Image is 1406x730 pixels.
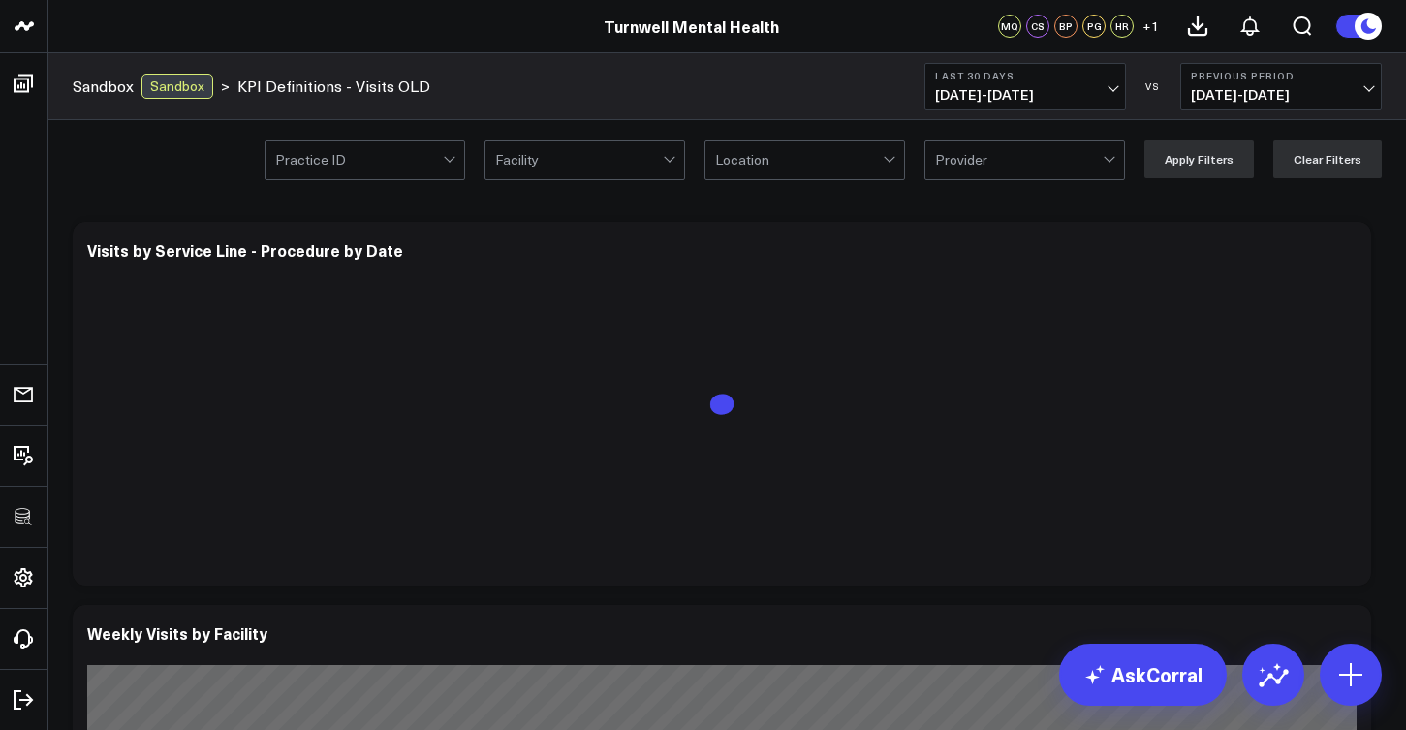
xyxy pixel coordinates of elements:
[1110,15,1134,38] div: HR
[1142,19,1159,33] span: + 1
[1191,87,1371,103] span: [DATE] - [DATE]
[1191,70,1371,81] b: Previous Period
[141,74,213,99] div: Sandbox
[1139,15,1162,38] button: +1
[1136,80,1171,92] div: VS
[87,239,403,261] div: Visits by Service Line - Procedure by Date
[87,622,267,644] div: Weekly Visits by Facility
[1054,15,1078,38] div: BP
[924,63,1126,110] button: Last 30 Days[DATE]-[DATE]
[935,70,1115,81] b: Last 30 Days
[1180,63,1382,110] button: Previous Period[DATE]-[DATE]
[73,74,230,99] div: >
[73,76,134,97] a: Sandbox
[1082,15,1106,38] div: PG
[1273,140,1382,178] button: Clear Filters
[998,15,1021,38] div: MQ
[237,76,430,97] a: KPI Definitions - Visits OLD
[1026,15,1049,38] div: CS
[1144,140,1254,178] button: Apply Filters
[935,87,1115,103] span: [DATE] - [DATE]
[1059,644,1227,706] a: AskCorral
[604,16,779,37] a: Turnwell Mental Health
